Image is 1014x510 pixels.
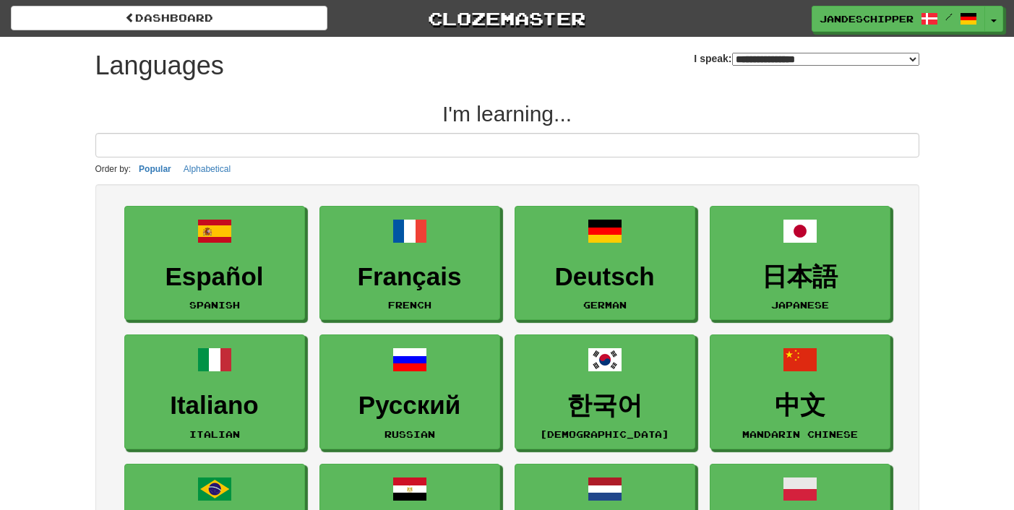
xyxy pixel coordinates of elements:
label: I speak: [694,51,919,66]
a: 中文Mandarin Chinese [710,334,890,449]
a: JandeSchipper / [812,6,985,32]
select: I speak: [732,53,919,66]
small: Japanese [771,300,829,310]
a: Clozemaster [349,6,666,31]
small: Mandarin Chinese [742,429,858,439]
small: Italian [189,429,240,439]
h2: I'm learning... [95,102,919,126]
h3: Français [327,263,492,291]
a: ItalianoItalian [124,334,305,449]
a: FrançaisFrench [319,206,500,321]
a: 日本語Japanese [710,206,890,321]
span: / [945,12,953,22]
a: dashboard [11,6,327,30]
a: РусскийRussian [319,334,500,449]
h3: Español [132,263,297,291]
small: Russian [384,429,435,439]
span: JandeSchipper [820,12,914,25]
small: Spanish [189,300,240,310]
button: Popular [134,161,176,177]
h3: 한국어 [523,392,687,420]
h3: 日本語 [718,263,882,291]
h3: Русский [327,392,492,420]
small: German [583,300,627,310]
small: Order by: [95,164,132,174]
h3: Italiano [132,392,297,420]
h1: Languages [95,51,224,80]
h3: Deutsch [523,263,687,291]
h3: 中文 [718,392,882,420]
small: [DEMOGRAPHIC_DATA] [540,429,669,439]
button: Alphabetical [179,161,235,177]
a: 한국어[DEMOGRAPHIC_DATA] [515,334,695,449]
small: French [388,300,431,310]
a: DeutschGerman [515,206,695,321]
a: EspañolSpanish [124,206,305,321]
